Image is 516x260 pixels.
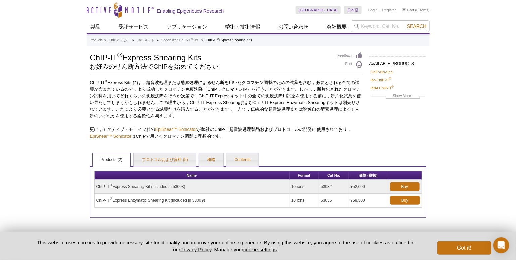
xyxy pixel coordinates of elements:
[349,180,388,194] td: ¥52,000
[226,153,259,167] a: Contents
[253,100,325,105] span: ChIP-IT Express Enzymatic Shearing
[319,171,349,180] th: Cat No.
[90,37,103,43] a: Products
[407,23,426,29] span: Search
[105,79,107,83] sup: ®
[243,87,247,92] span: IP
[190,100,241,105] span: ChIP-IT Express Shearing
[243,247,277,252] button: cookie settings
[275,20,313,33] a: お問い合わせ
[371,93,425,100] a: Show More
[389,77,391,81] sup: ®
[290,194,319,207] td: 10 rxns
[351,20,430,32] input: Keyword, Cat. No.
[319,180,349,194] td: 53032
[319,194,349,207] td: 53035
[368,8,378,12] a: Login
[137,37,154,43] a: ChIPキット
[201,38,203,42] li: »
[493,237,509,253] div: Open Intercom Messenger
[199,153,223,167] a: 概略
[90,134,132,139] a: EpiShear™ Sonicator
[161,37,198,43] a: Specialized ChIP-IT®Kits
[95,171,290,180] th: Name
[180,247,211,252] a: Privacy Policy
[338,52,363,59] a: Feedback
[215,127,230,132] span: ChIP-IT
[221,20,265,33] a: 学術・技術情報
[132,38,134,42] li: »
[344,6,362,14] a: 日本語
[403,6,430,14] li: (0 items)
[199,93,231,98] span: ChIP-IT Express
[157,38,159,42] li: »
[296,6,341,14] a: [GEOGRAPHIC_DATA]
[380,6,381,14] li: |
[405,23,428,29] button: Search
[109,37,129,43] a: ChIPアッセイ
[206,38,252,42] li: ChIP-IT Express Shearing Kits
[136,134,146,139] span: ChIP
[95,194,290,207] td: ChIP-IT Express Enzymatic Shearing Kit (included in 53009)
[157,8,224,14] h2: Enabling Epigenetics Research
[95,180,290,194] td: ChIP-IT Express Shearing Kit (included in 53008)
[371,85,394,91] a: RNA ChIP-IT®
[110,197,112,201] sup: ®
[197,127,352,132] span: が弊社の 超音波処理製品およびプロトコールの開発に使用されており，
[437,241,491,255] button: Got it!
[390,182,420,191] a: Buy
[349,194,388,207] td: ¥58,500
[390,196,420,205] a: Buy
[90,127,155,132] span: 更に，アクティブ・モティフ社の
[117,51,122,59] sup: ®
[403,8,406,11] img: Your Cart
[132,134,224,139] span: は で用いるクロマチン調製に理想的です。
[349,171,388,180] th: 価格 (税抜)
[191,37,193,41] sup: ®
[90,80,361,118] span: ChIP-IT Express Kits には，超音波処理または酵素処理によるせん断を用いたクロマチン調製のための試薬を含む，必要とされる全ての試薬が含まれているので，より成功したクロマチン免疫...
[208,87,217,92] span: ChIP
[90,52,331,62] h1: ChIP-IT Express Shearing Kits
[392,85,394,88] sup: ®
[290,180,319,194] td: 10 rxns
[369,56,426,68] h2: AVAILABLE PRODUCTS
[323,20,351,33] a: 会社概要
[371,77,391,83] a: Re-ChIP-IT®
[155,127,197,132] a: EpiShear™ Sonicator
[371,69,393,75] a: ChIP-Bis-Seq
[338,61,363,68] a: Print
[382,8,396,12] a: Register
[25,239,426,253] p: This website uses cookies to provide necessary site functionality and improve your online experie...
[104,38,106,42] li: »
[110,183,112,187] sup: ®
[217,37,219,41] sup: ®
[403,8,414,12] a: Cart
[290,171,319,180] th: Format
[134,153,196,167] a: プロトコルおよび資料 (5)
[115,20,153,33] a: 受託サービス
[90,64,331,70] h2: お好みのせん断方法でChIPを始めてください
[87,20,105,33] a: 製品
[93,153,130,167] a: Products (2)
[163,20,211,33] a: アプリケーション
